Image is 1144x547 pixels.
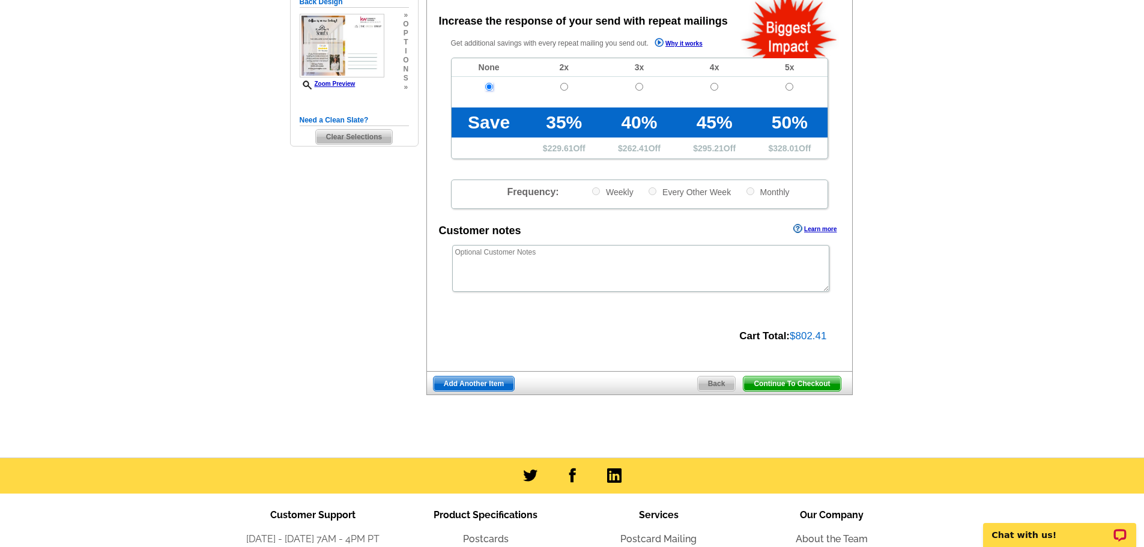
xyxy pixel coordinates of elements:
[452,58,527,77] td: None
[527,138,602,159] td: $ Off
[527,107,602,138] td: 35%
[403,38,408,47] span: t
[639,509,679,521] span: Services
[403,56,408,65] span: o
[739,330,790,342] strong: Cart Total:
[790,330,826,342] span: $802.41
[752,107,827,138] td: 50%
[793,224,837,234] a: Learn more
[403,20,408,29] span: o
[698,376,736,391] span: Back
[677,138,752,159] td: $ Off
[746,187,754,195] input: Monthly
[507,187,558,197] span: Frequency:
[403,29,408,38] span: p
[677,58,752,77] td: 4x
[300,14,384,77] img: small-thumb.jpg
[300,115,409,126] h5: Need a Clean Slate?
[677,107,752,138] td: 45%
[300,80,356,87] a: Zoom Preview
[698,144,724,153] span: 295.21
[463,533,509,545] a: Postcards
[548,144,574,153] span: 229.61
[591,186,634,198] label: Weekly
[743,376,840,391] span: Continue To Checkout
[602,58,677,77] td: 3x
[649,187,656,195] input: Every Other Week
[975,509,1144,547] iframe: LiveChat chat widget
[620,533,697,545] a: Postcard Mailing
[433,376,515,391] a: Add Another Item
[439,13,728,29] div: Increase the response of your send with repeat mailings
[647,186,731,198] label: Every Other Week
[602,107,677,138] td: 40%
[752,138,827,159] td: $ Off
[745,186,790,198] label: Monthly
[403,65,408,74] span: n
[226,532,399,546] li: [DATE] - [DATE] 7AM - 4PM PT
[623,144,649,153] span: 262.41
[796,533,868,545] a: About the Team
[527,58,602,77] td: 2x
[602,138,677,159] td: $ Off
[655,38,703,50] a: Why it works
[452,107,527,138] td: Save
[316,130,392,144] span: Clear Selections
[434,509,537,521] span: Product Specifications
[592,187,600,195] input: Weekly
[403,47,408,56] span: i
[773,144,799,153] span: 328.01
[439,223,521,239] div: Customer notes
[800,509,864,521] span: Our Company
[403,74,408,83] span: s
[752,58,827,77] td: 5x
[697,376,736,391] a: Back
[403,83,408,92] span: »
[270,509,356,521] span: Customer Support
[451,37,728,50] p: Get additional savings with every repeat mailing you send out.
[403,11,408,20] span: »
